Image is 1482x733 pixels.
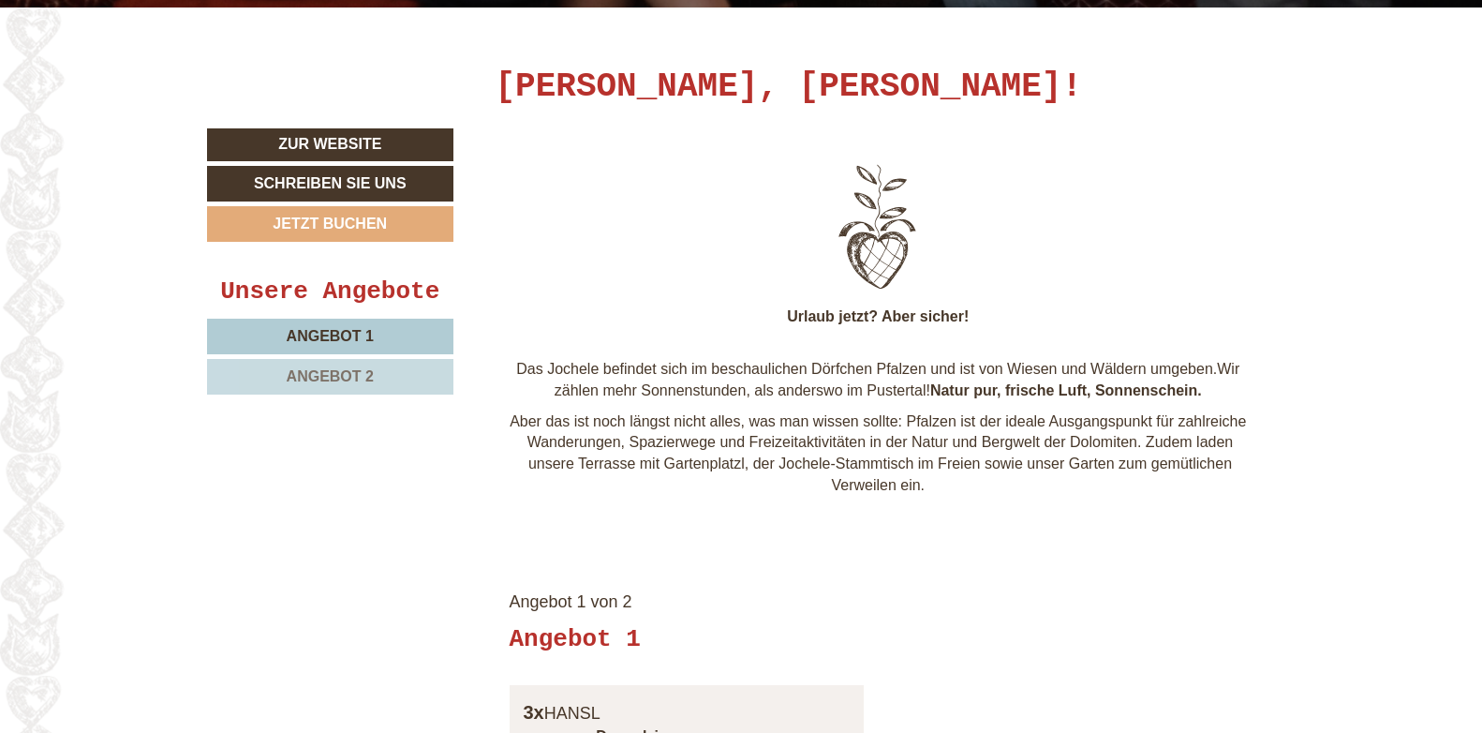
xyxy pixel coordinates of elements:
a: Jetzt buchen [207,206,453,242]
p: Aber das ist noch längst nicht alles, was man wissen sollte: Pfalzen ist der ideale Ausgangspunkt... [510,411,1248,497]
b: 3x [524,702,544,723]
small: 20:21 [28,90,300,103]
p: Das Jochele befindet sich im beschaulichen Dörfchen Pfalzen und ist von Wiesen und Wäldern umgebe... [510,359,1248,402]
div: HANSL [524,699,851,726]
strong: Urlaub jetzt? Aber sicher! [787,308,969,324]
a: Zur Website [207,128,453,161]
div: Guten Tag, wie können wir Ihnen helfen? [14,50,309,107]
button: Senden [615,491,736,527]
div: Unsere Angebote [207,275,453,309]
div: [DATE] [333,14,403,46]
a: Schreiben Sie uns [207,166,453,202]
div: Hotel Gasthof Jochele [28,53,300,68]
span: Angebot 1 von 2 [510,592,632,611]
span: Angebot 1 [287,328,374,344]
h1: [PERSON_NAME], [PERSON_NAME]! [496,68,1083,106]
strong: Natur pur, frische Luft, Sonnenschein. [930,382,1202,398]
img: image [597,157,1159,297]
span: Angebot 2 [287,368,374,384]
div: Angebot 1 [510,622,641,657]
